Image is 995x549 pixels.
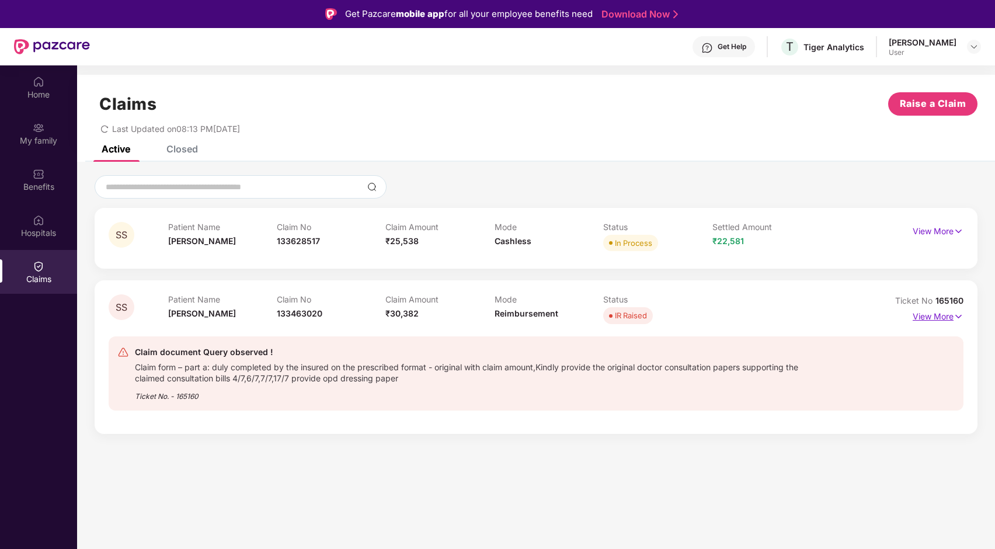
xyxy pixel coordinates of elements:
div: Tiger Analytics [803,41,864,53]
p: Claim No [277,294,385,304]
div: Active [102,143,130,155]
a: Download Now [601,8,674,20]
span: Cashless [495,236,531,246]
img: New Pazcare Logo [14,39,90,54]
span: T [786,40,794,54]
div: Ticket No. - 165160 [135,384,815,402]
img: svg+xml;base64,PHN2ZyBpZD0iQmVuZWZpdHMiIHhtbG5zPSJodHRwOi8vd3d3LnczLm9yZy8yMDAwL3N2ZyIgd2lkdGg9Ij... [33,168,44,180]
span: 133628517 [277,236,320,246]
div: Closed [166,143,198,155]
p: Mode [495,294,603,304]
span: ₹22,581 [712,236,744,246]
img: svg+xml;base64,PHN2ZyB4bWxucz0iaHR0cDovL3d3dy53My5vcmcvMjAwMC9zdmciIHdpZHRoPSIxNyIgaGVpZ2h0PSIxNy... [954,225,963,238]
span: SS [116,230,127,240]
img: svg+xml;base64,PHN2ZyBpZD0iRHJvcGRvd24tMzJ4MzIiIHhtbG5zPSJodHRwOi8vd3d3LnczLm9yZy8yMDAwL3N2ZyIgd2... [969,42,979,51]
div: Claim document Query observed ! [135,345,815,359]
p: Claim No [277,222,385,232]
div: [PERSON_NAME] [889,37,956,48]
span: 165160 [935,296,963,305]
div: Get Pazcare for all your employee benefits need [345,7,593,21]
span: 133463020 [277,308,322,318]
span: Raise a Claim [900,96,966,111]
img: svg+xml;base64,PHN2ZyBpZD0iSG9tZSIgeG1sbnM9Imh0dHA6Ly93d3cudzMub3JnLzIwMDAvc3ZnIiB3aWR0aD0iMjAiIG... [33,76,44,88]
span: [PERSON_NAME] [168,236,236,246]
img: svg+xml;base64,PHN2ZyBpZD0iSG9zcGl0YWxzIiB4bWxucz0iaHR0cDovL3d3dy53My5vcmcvMjAwMC9zdmciIHdpZHRoPS... [33,214,44,226]
span: SS [116,303,127,312]
span: ₹30,382 [385,308,419,318]
span: Reimbursement [495,308,558,318]
span: [PERSON_NAME] [168,308,236,318]
img: svg+xml;base64,PHN2ZyB4bWxucz0iaHR0cDovL3d3dy53My5vcmcvMjAwMC9zdmciIHdpZHRoPSIyNCIgaGVpZ2h0PSIyNC... [117,346,129,358]
p: Settled Amount [712,222,821,232]
img: svg+xml;base64,PHN2ZyBpZD0iU2VhcmNoLTMyeDMyIiB4bWxucz0iaHR0cDovL3d3dy53My5vcmcvMjAwMC9zdmciIHdpZH... [367,182,377,192]
img: svg+xml;base64,PHN2ZyB4bWxucz0iaHR0cDovL3d3dy53My5vcmcvMjAwMC9zdmciIHdpZHRoPSIxNyIgaGVpZ2h0PSIxNy... [954,310,963,323]
p: Claim Amount [385,294,494,304]
div: In Process [615,237,652,249]
p: Mode [495,222,603,232]
div: Get Help [718,42,746,51]
img: Logo [325,8,337,20]
span: ₹25,538 [385,236,419,246]
img: svg+xml;base64,PHN2ZyB3aWR0aD0iMjAiIGhlaWdodD0iMjAiIHZpZXdCb3g9IjAgMCAyMCAyMCIgZmlsbD0ibm9uZSIgeG... [33,122,44,134]
p: Patient Name [168,294,277,304]
p: Patient Name [168,222,277,232]
span: Last Updated on 08:13 PM[DATE] [112,124,240,134]
p: View More [913,307,963,323]
p: Claim Amount [385,222,494,232]
img: Stroke [673,8,678,20]
h1: Claims [99,94,156,114]
span: Ticket No [895,296,935,305]
strong: mobile app [396,8,444,19]
p: Status [603,222,712,232]
p: View More [913,222,963,238]
button: Raise a Claim [888,92,977,116]
p: Status [603,294,712,304]
div: User [889,48,956,57]
img: svg+xml;base64,PHN2ZyBpZD0iQ2xhaW0iIHhtbG5zPSJodHRwOi8vd3d3LnczLm9yZy8yMDAwL3N2ZyIgd2lkdGg9IjIwIi... [33,260,44,272]
div: IR Raised [615,310,647,321]
div: Claim form – part a: duly completed by the insured on the prescribed format - original with claim... [135,359,815,384]
img: svg+xml;base64,PHN2ZyBpZD0iSGVscC0zMngzMiIgeG1sbnM9Imh0dHA6Ly93d3cudzMub3JnLzIwMDAvc3ZnIiB3aWR0aD... [701,42,713,54]
span: redo [100,124,109,134]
